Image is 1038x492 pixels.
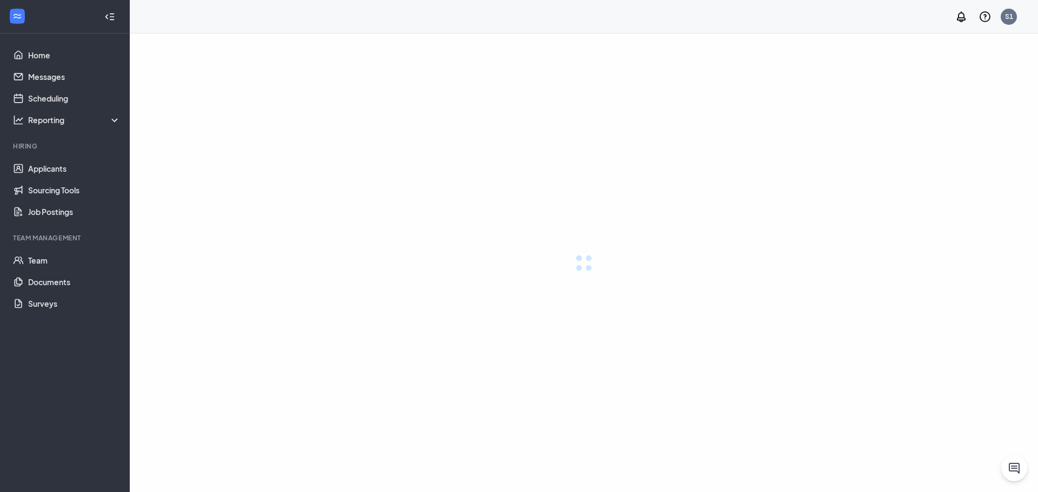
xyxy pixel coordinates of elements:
[979,10,992,23] svg: QuestionInfo
[104,11,115,22] svg: Collapse
[12,11,23,22] svg: WorkstreamLogo
[28,271,121,293] a: Documents
[28,250,121,271] a: Team
[955,10,968,23] svg: Notifications
[1001,455,1027,481] button: ChatActive
[1008,462,1021,475] svg: ChatActive
[28,293,121,314] a: Surveys
[28,66,121,87] a: Messages
[28,44,121,66] a: Home
[28,179,121,201] a: Sourcing Tools
[13,141,118,151] div: Hiring
[13,114,24,125] svg: Analysis
[28,158,121,179] a: Applicants
[28,87,121,109] a: Scheduling
[28,114,121,125] div: Reporting
[1005,12,1013,21] div: S1
[28,201,121,223] a: Job Postings
[13,233,118,242] div: Team Management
